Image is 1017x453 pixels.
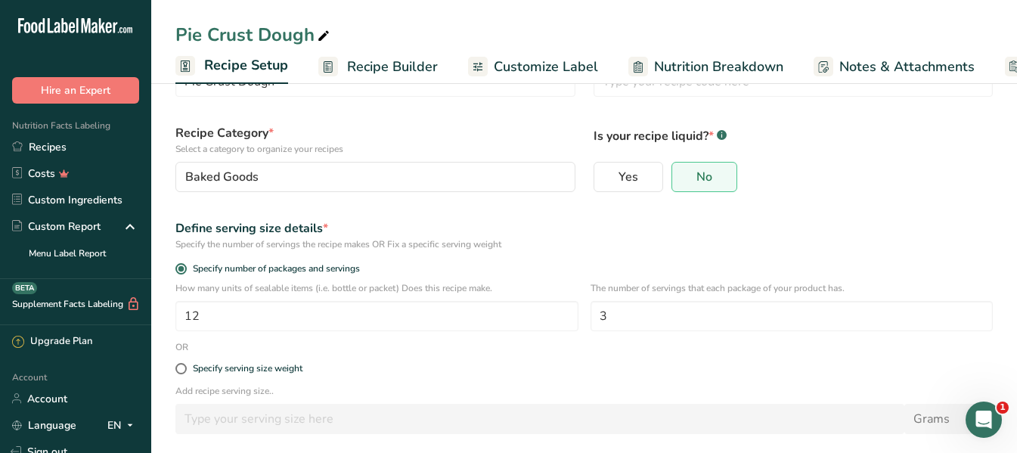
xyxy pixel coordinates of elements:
a: Recipe Setup [175,48,288,85]
span: Recipe Setup [204,55,288,76]
iframe: Intercom live chat [966,402,1002,438]
a: Notes & Attachments [814,50,975,84]
span: Customize Label [494,57,598,77]
p: Is your recipe liquid? [594,124,994,145]
a: Nutrition Breakdown [628,50,783,84]
p: Select a category to organize your recipes [175,142,575,156]
span: Recipe Builder [347,57,438,77]
div: OR [166,340,197,354]
a: Language [12,412,76,439]
span: Specify number of packages and servings [187,263,360,275]
div: Define serving size details [175,219,993,237]
button: Hire an Expert [12,77,139,104]
div: Upgrade Plan [12,334,92,349]
div: Custom Report [12,219,101,234]
div: EN [107,416,139,434]
a: Recipe Builder [318,50,438,84]
p: Add recipe serving size.. [175,384,993,398]
span: Notes & Attachments [839,57,975,77]
div: Specify serving size weight [193,363,302,374]
div: Pie Crust Dough [175,21,333,48]
div: Specify the number of servings the recipe makes OR Fix a specific serving weight [175,237,993,251]
span: Yes [619,169,638,185]
span: Baked Goods [185,168,259,186]
a: Customize Label [468,50,598,84]
input: Type your serving size here [175,404,904,434]
button: Baked Goods [175,162,575,192]
p: The number of servings that each package of your product has. [591,281,994,295]
span: Nutrition Breakdown [654,57,783,77]
span: 1 [997,402,1009,414]
div: BETA [12,282,37,294]
label: Recipe Category [175,124,575,156]
p: How many units of sealable items (i.e. bottle or packet) Does this recipe make. [175,281,578,295]
span: No [696,169,712,185]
